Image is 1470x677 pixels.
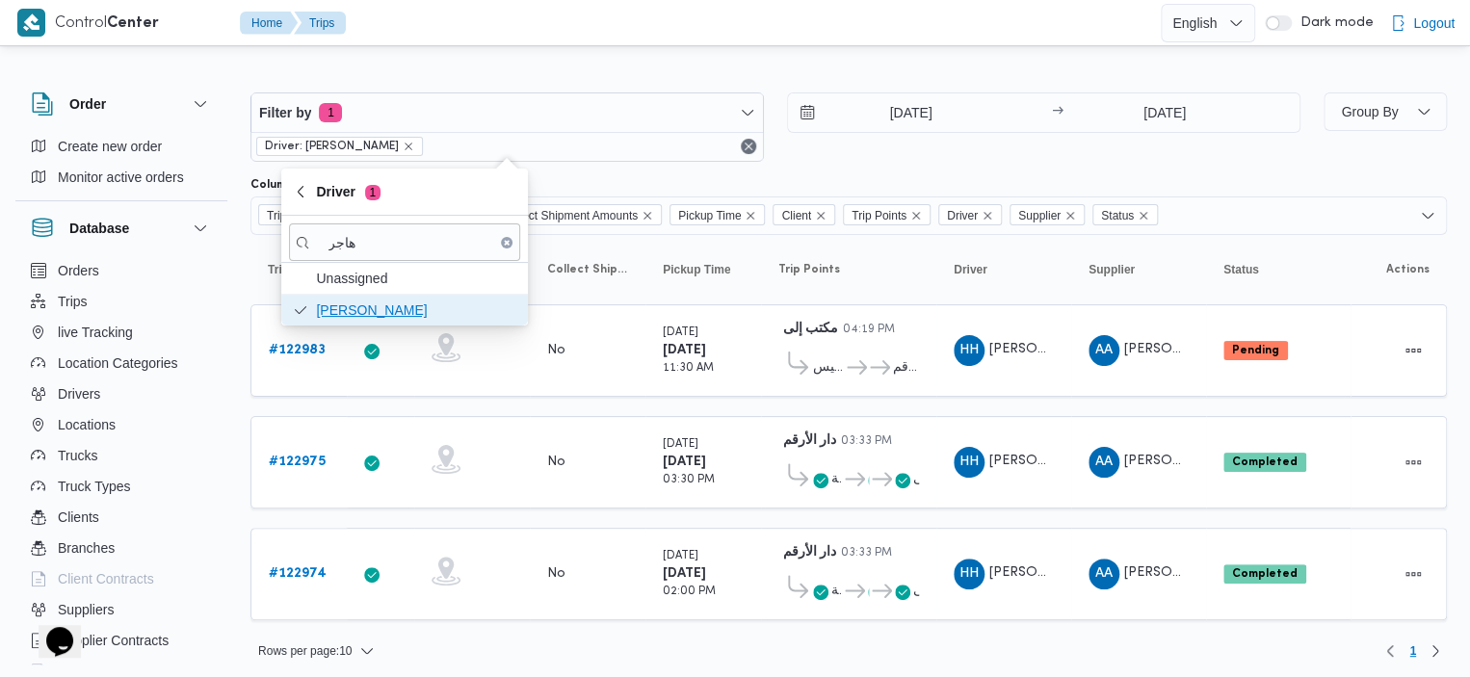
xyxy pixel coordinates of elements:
[23,131,220,162] button: Create new order
[58,629,169,652] span: Supplier Contracts
[319,103,342,122] span: 1 active filters
[58,135,162,158] span: Create new order
[1089,559,1119,589] div: Abad Alsalam Muhammad Ahmad Ibarahaiam Abo Shshshshshshshsh
[893,356,919,379] span: دار الأرقم
[1018,205,1061,226] span: Supplier
[946,254,1062,285] button: Driver
[269,567,327,580] b: # 122974
[843,325,895,335] small: 04:19 PM
[954,447,984,478] div: Hajr Hsham Khidhuir
[1095,559,1113,589] span: AA
[268,262,303,277] span: Trip ID; Sorted in descending order
[1382,4,1462,42] button: Logout
[69,92,106,116] h3: Order
[852,205,906,226] span: Trip Points
[58,382,100,405] span: Drivers
[989,455,1099,467] span: [PERSON_NAME]
[1223,341,1288,360] span: Pending
[913,580,919,603] span: مكتب إلى
[547,342,565,359] div: No
[1398,335,1429,366] button: Actions
[23,502,220,533] button: Clients
[781,205,811,226] span: Client
[269,562,327,586] a: #122974
[289,223,520,261] input: search filters
[547,262,628,277] span: Collect Shipment Amounts
[58,475,130,498] span: Truck Types
[1409,639,1416,663] span: 1
[316,267,516,290] span: Unassigned
[813,356,844,379] span: رمسيس
[778,262,840,277] span: Trip Points
[1386,262,1430,277] span: Actions
[547,454,565,471] div: No
[831,580,842,603] span: عباسية
[258,204,326,225] span: Trip ID
[256,137,423,156] span: Driver: هاجر هشام خضر
[58,321,133,344] span: live Tracking
[843,204,931,225] span: Trip Points
[269,344,326,356] b: # 122983
[58,506,99,529] span: Clients
[663,344,706,356] b: [DATE]
[663,551,698,561] small: [DATE]
[1413,12,1455,35] span: Logout
[281,169,528,216] button: Driver1
[788,93,1007,132] input: Press the down key to open a popover containing a calendar.
[267,205,302,226] span: Trip ID
[258,639,352,663] span: Rows per page : 10
[663,456,706,468] b: [DATE]
[294,12,346,35] button: Trips
[1398,447,1429,478] button: Actions
[23,409,220,440] button: Locations
[1052,106,1063,119] div: →
[655,254,751,285] button: Pickup Time
[547,565,565,583] div: No
[23,594,220,625] button: Suppliers
[1378,639,1402,663] button: Previous page
[501,237,512,248] button: Clear input
[663,327,698,338] small: [DATE]
[910,210,922,221] button: Remove Trip Points from selection in this group
[663,475,715,485] small: 03:30 PM
[23,162,220,193] button: Monitor active orders
[269,456,326,468] b: # 122975
[841,436,892,447] small: 03:33 PM
[251,93,763,132] button: Filter by1 active filters
[58,444,97,467] span: Trucks
[23,471,220,502] button: Truck Types
[31,217,212,240] button: Database
[678,205,741,226] span: Pickup Time
[260,254,337,285] button: Trip IDSorted in descending order
[107,16,159,31] b: Center
[316,299,516,322] span: [PERSON_NAME]
[1138,210,1149,221] button: Remove Status from selection in this group
[1292,15,1373,31] span: Dark mode
[15,255,227,672] div: Database
[773,204,835,225] span: Client
[58,352,178,375] span: Location Categories
[240,12,298,35] button: Home
[58,413,116,436] span: Locations
[269,451,326,474] a: #122975
[1081,254,1196,285] button: Supplier
[815,210,827,221] button: Remove Client from selection in this group
[69,217,129,240] h3: Database
[17,9,45,37] img: X8yXhbKr1z7QwAAAABJRU5ErkJggg==
[1232,568,1298,580] b: Completed
[783,434,836,447] b: دار الأرقم
[989,343,1099,355] span: [PERSON_NAME]
[15,131,227,200] div: Order
[938,204,1002,225] span: Driver
[23,286,220,317] button: Trips
[493,204,662,225] span: Collect Shipment Amounts
[1095,447,1113,478] span: AA
[959,335,979,366] span: HH
[250,177,299,193] label: Columns
[58,166,184,189] span: Monitor active orders
[403,141,414,152] button: remove selected entity
[1089,447,1119,478] div: Abad Alsalam Muhammad Ahmad Ibarahaiam Abo Shshshshshshshsh
[265,138,399,155] span: Driver: [PERSON_NAME]
[19,600,81,658] iframe: chat widget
